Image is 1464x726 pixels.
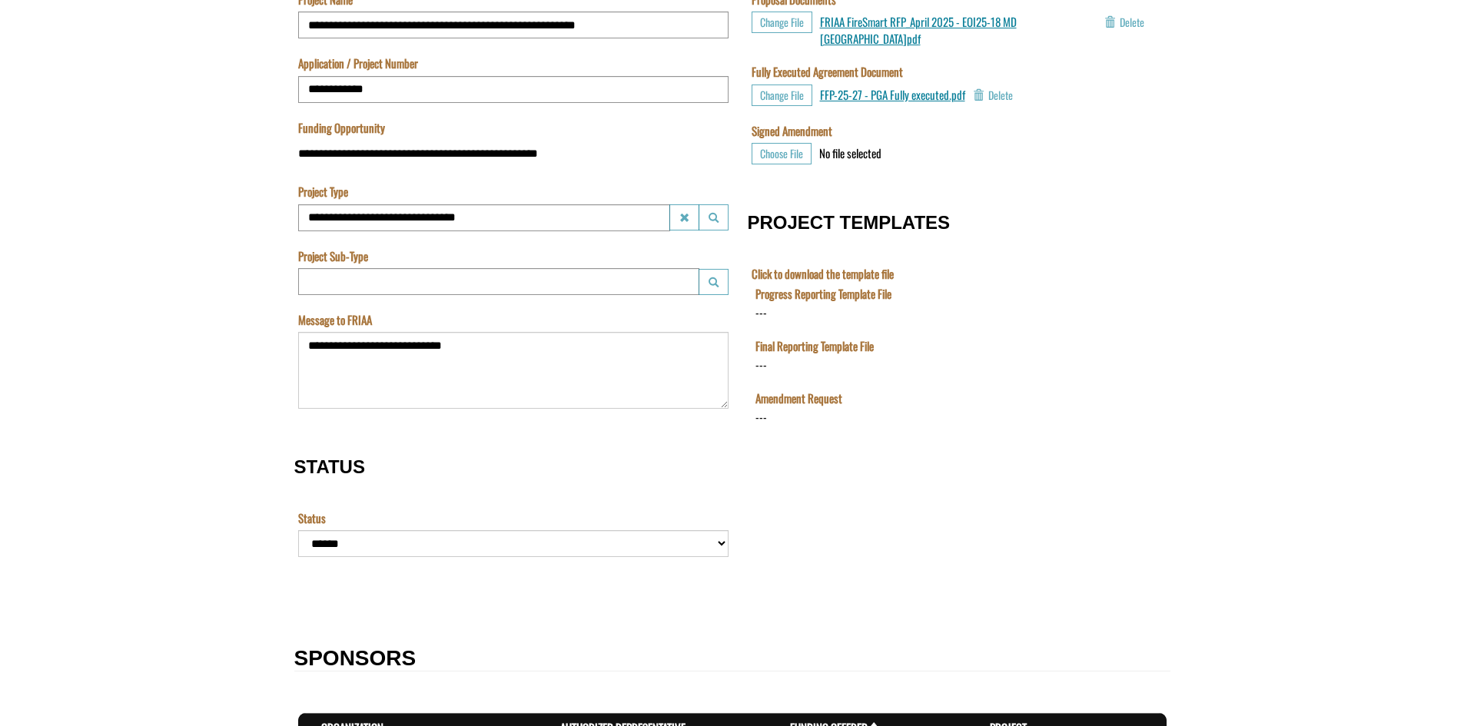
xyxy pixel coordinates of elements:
[748,213,1170,233] h3: PROJECT TEMPLATES
[294,589,732,615] fieldset: Section
[752,123,832,139] label: Signed Amendment
[298,204,670,231] input: Project Type
[752,266,894,282] label: Click to download the template file
[699,204,729,230] button: Project Type Launch lookup modal
[294,647,1170,671] h2: SPONSORS
[973,85,1013,106] button: Delete
[298,120,385,136] label: Funding Opportunity
[294,441,732,574] fieldset: STATUS
[298,510,326,526] label: Status
[1104,12,1144,33] button: Delete
[294,457,732,477] h3: STATUS
[4,123,15,139] div: ---
[298,312,372,328] label: Message to FRIAA
[298,184,348,200] label: Project Type
[820,13,1017,46] a: FRIAA FireSmart RFP_April 2025 - EOI25-18 MD [GEOGRAPHIC_DATA]pdf
[820,86,965,103] a: FFP-25-27 - PGA Fully executed.pdf
[4,71,15,87] div: ---
[298,248,368,264] label: Project Sub-Type
[819,145,881,161] div: No file selected
[298,12,729,38] input: Project Name
[752,85,812,106] button: Choose File for Fully Executed Agreement Document
[669,204,699,230] button: Project Type Clear lookup field
[4,104,91,121] label: File field for users to download amendment request template
[298,140,729,167] input: Funding Opportunity
[752,12,812,33] button: Choose File for Proposal Documents
[699,269,729,295] button: Project Sub-Type Launch lookup modal
[752,143,812,164] button: Choose File for Signed Amendment
[298,332,729,409] textarea: Message to FRIAA
[4,52,122,68] label: Final Reporting Template File
[752,64,903,80] label: Fully Executed Agreement Document
[4,18,15,35] div: ---
[748,197,1170,462] fieldset: PROJECT TEMPLATES
[298,268,699,295] input: Project Sub-Type
[298,55,418,71] label: Application / Project Number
